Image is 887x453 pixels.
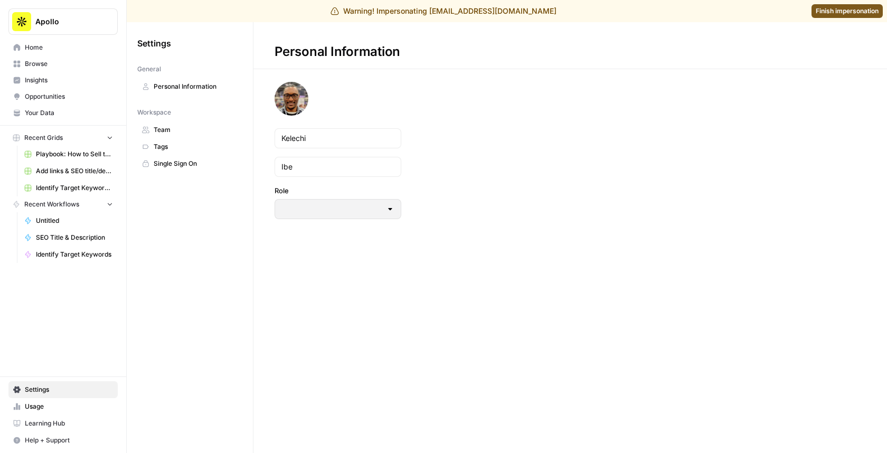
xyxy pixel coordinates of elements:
span: Finish impersonation [816,6,879,16]
button: Workspace: Apollo [8,8,118,35]
a: Single Sign On [137,155,242,172]
a: SEO Title & Description [20,229,118,246]
img: avatar [275,82,308,116]
img: Apollo Logo [12,12,31,31]
span: Recent Grids [24,133,63,143]
a: Identify Target Keywords [20,246,118,263]
span: Usage [25,402,113,411]
a: Opportunities [8,88,118,105]
span: Workspace [137,108,171,117]
a: Settings [8,381,118,398]
span: SEO Title & Description [36,233,113,242]
span: Settings [25,385,113,394]
a: Insights [8,72,118,89]
a: Team [137,121,242,138]
span: Settings [137,37,171,50]
a: Your Data [8,105,118,121]
span: Your Data [25,108,113,118]
span: Insights [25,76,113,85]
a: Identify Target Keywords Grid (1) - testing [20,180,118,196]
div: Personal Information [253,43,421,60]
span: Personal Information [154,82,238,91]
span: Browse [25,59,113,69]
a: Home [8,39,118,56]
span: Untitled [36,216,113,225]
a: Add links & SEO title/desc to new articles - testing1 [20,163,118,180]
a: Playbook: How to Sell to "X" Leads Grid [20,146,118,163]
a: Untitled [20,212,118,229]
span: Playbook: How to Sell to "X" Leads Grid [36,149,113,159]
span: Single Sign On [154,159,238,168]
span: Identify Target Keywords [36,250,113,259]
span: Recent Workflows [24,200,79,209]
a: Learning Hub [8,415,118,432]
span: Add links & SEO title/desc to new articles - testing1 [36,166,113,176]
span: Learning Hub [25,419,113,428]
span: Home [25,43,113,52]
button: Recent Grids [8,130,118,146]
span: Identify Target Keywords Grid (1) - testing [36,183,113,193]
button: Recent Workflows [8,196,118,212]
a: Personal Information [137,78,242,95]
span: Team [154,125,238,135]
span: Help + Support [25,436,113,445]
span: Apollo [35,16,99,27]
span: General [137,64,161,74]
div: Warning! Impersonating [EMAIL_ADDRESS][DOMAIN_NAME] [331,6,556,16]
label: Role [275,185,401,196]
a: Usage [8,398,118,415]
a: Browse [8,55,118,72]
a: Tags [137,138,242,155]
a: Finish impersonation [811,4,883,18]
button: Help + Support [8,432,118,449]
span: Opportunities [25,92,113,101]
span: Tags [154,142,238,152]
